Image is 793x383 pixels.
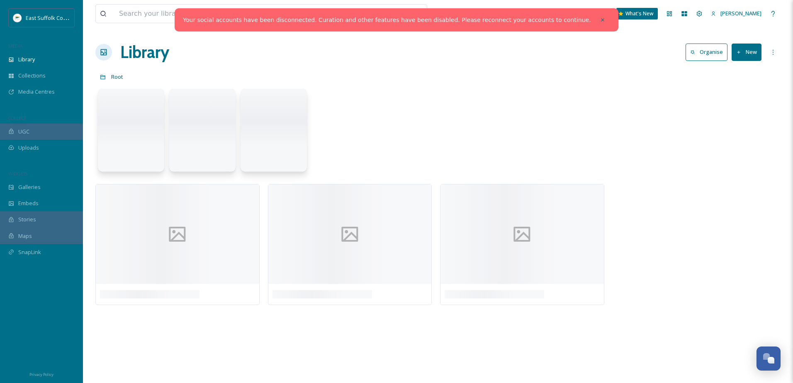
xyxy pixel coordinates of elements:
span: Embeds [18,199,39,207]
a: Root [111,72,123,82]
span: Uploads [18,144,39,152]
input: Search your library [115,5,359,23]
button: New [732,44,761,61]
a: [PERSON_NAME] [707,5,766,22]
img: ESC%20Logo.png [13,14,22,22]
span: East Suffolk Council [26,14,75,22]
a: Library [120,40,169,65]
a: Your social accounts have been disconnected. Curation and other features have been disabled. Plea... [183,16,591,24]
span: MEDIA [8,43,23,49]
a: View all files [374,5,423,22]
span: Stories [18,216,36,223]
a: Privacy Policy [29,369,54,379]
span: [PERSON_NAME] [720,10,761,17]
span: Library [18,56,35,63]
span: WIDGETS [8,170,27,177]
button: Open Chat [757,347,781,371]
span: UGC [18,128,29,136]
span: Media Centres [18,88,55,96]
span: Galleries [18,183,41,191]
button: Organise [686,44,727,61]
a: What's New [616,8,658,19]
span: COLLECT [8,115,26,121]
span: SnapLink [18,248,41,256]
span: Collections [18,72,46,80]
span: Privacy Policy [29,372,54,377]
span: Maps [18,232,32,240]
span: Root [111,73,123,80]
